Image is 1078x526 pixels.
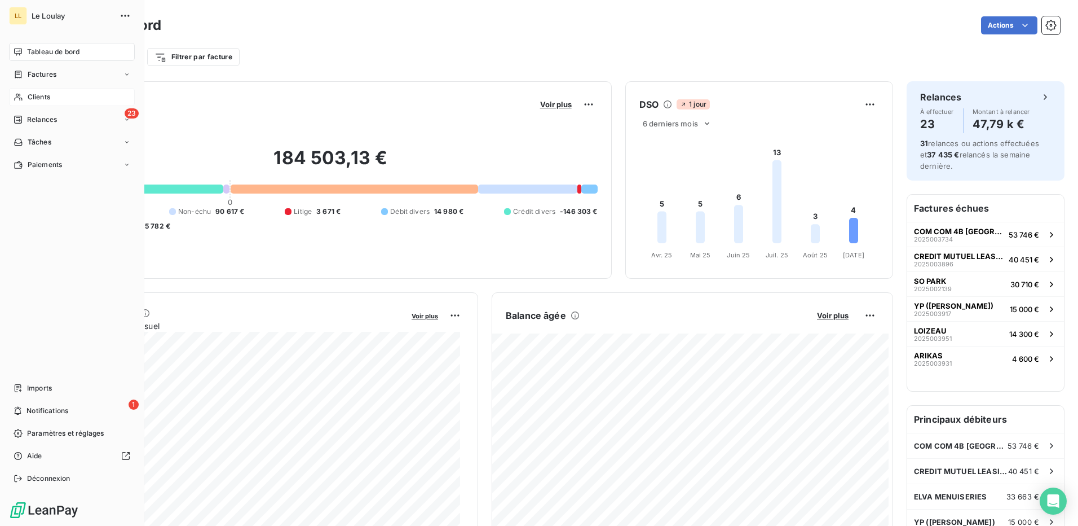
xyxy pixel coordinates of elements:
span: 2025003896 [914,261,953,268]
span: 33 663 € [1006,492,1039,501]
span: Voir plus [817,311,849,320]
h6: Factures échues [907,195,1064,222]
span: 90 617 € [215,207,244,217]
button: YP ([PERSON_NAME])202500391715 000 € [907,296,1064,321]
span: 1 jour [677,99,710,109]
span: 0 [228,198,232,207]
img: Logo LeanPay [9,501,79,519]
span: 2025002139 [914,286,952,292]
span: Voir plus [412,312,438,320]
span: Relances [27,115,57,125]
span: 4 600 € [1012,354,1039,363]
button: Voir plus [814,310,852,321]
span: Le Loulay [32,11,113,20]
tspan: [DATE] [843,251,864,259]
span: 40 451 € [1009,255,1039,264]
span: Imports [27,383,52,393]
span: Factures [28,69,56,80]
button: SO PARK202500213930 710 € [907,271,1064,296]
span: À effectuer [920,108,954,115]
span: -146 303 € [560,207,598,217]
span: Notifications [26,406,68,416]
span: 6 derniers mois [643,119,698,128]
span: Tableau de bord [27,47,79,57]
span: 2025003951 [914,335,952,342]
span: Paramètres et réglages [27,428,104,439]
span: 23 [125,108,139,119]
span: 1 [129,400,139,410]
h6: Balance âgée [506,309,566,322]
span: 15 000 € [1010,305,1039,314]
tspan: Juil. 25 [766,251,788,259]
span: 3 671 € [316,207,341,217]
span: CREDIT MUTUEL LEASING [914,252,1004,261]
span: 53 746 € [1009,230,1039,239]
button: CREDIT MUTUEL LEASING202500389640 451 € [907,247,1064,271]
span: 40 451 € [1008,467,1039,476]
h4: 23 [920,115,954,133]
span: 2025003917 [914,310,951,317]
span: Débit divers [390,207,430,217]
span: Déconnexion [27,474,70,484]
span: 31 [920,139,928,148]
span: COM COM 4B [GEOGRAPHIC_DATA] [914,441,1008,450]
tspan: Juin 25 [727,251,750,259]
h2: 184 503,13 € [64,147,598,181]
span: Crédit divers [513,207,555,217]
span: 2025003734 [914,236,953,243]
span: 53 746 € [1008,441,1039,450]
span: 30 710 € [1010,280,1039,289]
tspan: Avr. 25 [651,251,672,259]
h6: Principaux débiteurs [907,406,1064,433]
button: COM COM 4B [GEOGRAPHIC_DATA]202500373453 746 € [907,222,1064,247]
span: 14 300 € [1009,330,1039,339]
h6: Relances [920,90,961,104]
span: 2025003931 [914,360,952,367]
span: relances ou actions effectuées et relancés la semaine dernière. [920,139,1039,170]
span: ARIKAS [914,351,943,360]
span: LOIZEAU [914,326,947,335]
div: LL [9,7,27,25]
span: Litige [294,207,312,217]
span: Chiffre d'affaires mensuel [64,320,404,332]
span: YP ([PERSON_NAME]) [914,301,993,310]
span: Voir plus [540,100,572,109]
h6: DSO [639,98,659,111]
span: Aide [27,451,42,461]
tspan: Mai 25 [690,251,710,259]
a: Aide [9,447,135,465]
div: Open Intercom Messenger [1040,488,1067,515]
h4: 47,79 k € [973,115,1030,133]
span: 37 435 € [927,150,959,159]
button: Voir plus [537,99,575,109]
span: SO PARK [914,277,946,286]
span: 14 980 € [434,207,463,217]
button: ARIKAS20250039314 600 € [907,346,1064,371]
span: CREDIT MUTUEL LEASING [914,467,1008,476]
button: Actions [981,16,1037,34]
span: Non-échu [178,207,211,217]
span: Clients [28,92,50,102]
span: COM COM 4B [GEOGRAPHIC_DATA] [914,227,1004,236]
span: Montant à relancer [973,108,1030,115]
span: ELVA MENUISERIES [914,492,987,501]
button: Filtrer par facture [147,48,240,66]
tspan: Août 25 [803,251,828,259]
span: Paiements [28,160,62,170]
span: Tâches [28,137,51,147]
button: Voir plus [408,310,441,321]
span: -5 782 € [142,221,170,231]
button: LOIZEAU202500395114 300 € [907,321,1064,346]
